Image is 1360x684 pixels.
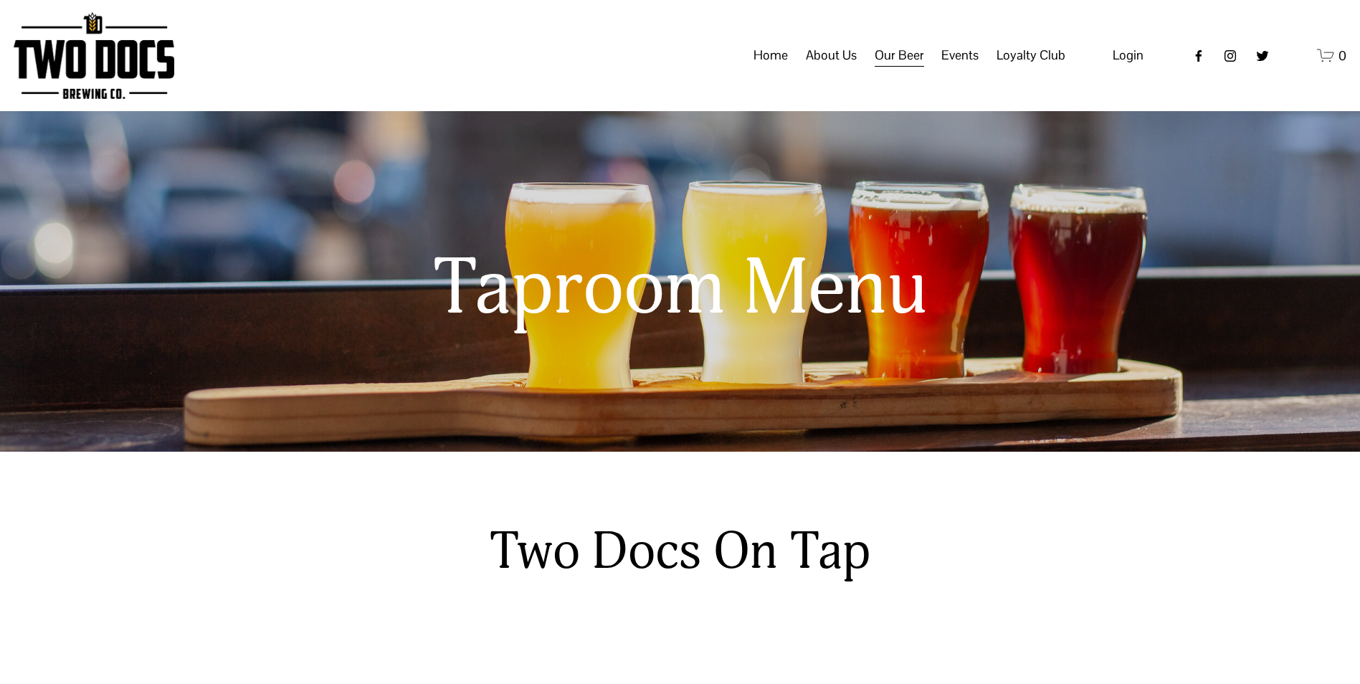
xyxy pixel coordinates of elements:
[875,43,924,67] span: Our Beer
[753,42,788,70] a: Home
[1113,43,1143,67] a: Login
[806,43,857,67] span: About Us
[941,42,979,70] a: folder dropdown
[14,12,174,99] img: Two Docs Brewing Co.
[435,521,925,584] h2: Two Docs On Tap
[997,43,1065,67] span: Loyalty Club
[304,246,1057,333] h1: Taproom Menu
[875,42,924,70] a: folder dropdown
[1113,47,1143,63] span: Login
[1192,49,1206,63] a: Facebook
[997,42,1065,70] a: folder dropdown
[1223,49,1237,63] a: instagram-unauth
[1317,47,1346,65] a: 0 items in cart
[941,43,979,67] span: Events
[806,42,857,70] a: folder dropdown
[1338,47,1346,64] span: 0
[1255,49,1270,63] a: twitter-unauth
